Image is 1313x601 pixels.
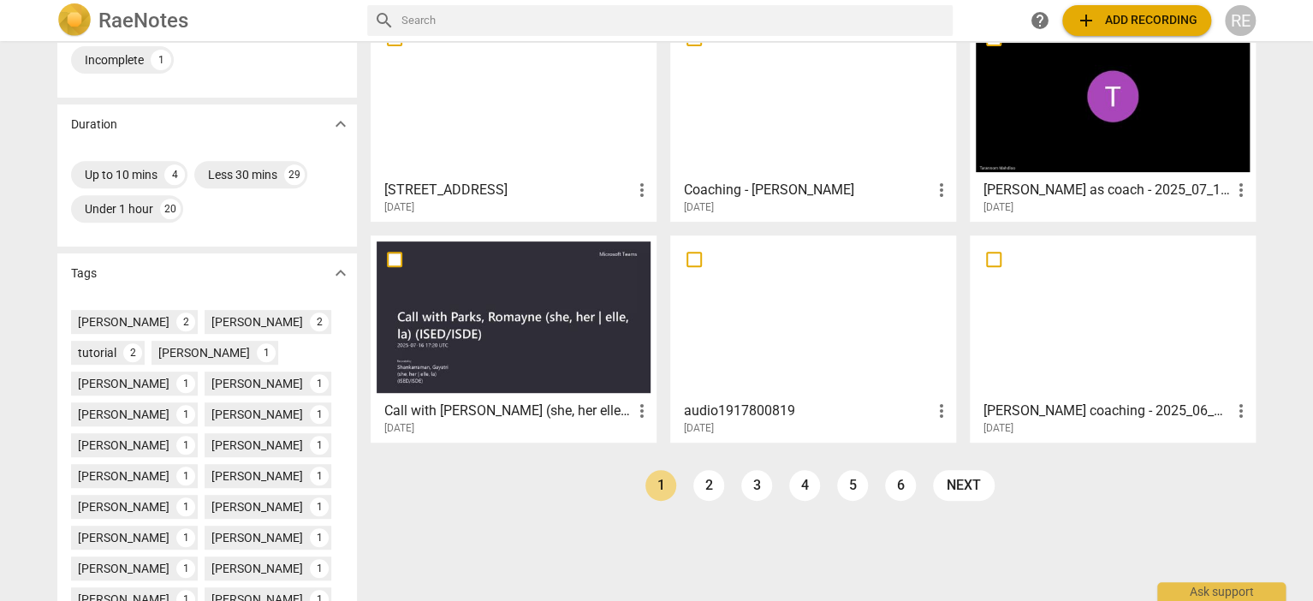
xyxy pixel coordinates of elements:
div: Ask support [1157,582,1286,601]
div: [PERSON_NAME] [211,529,303,546]
span: more_vert [1231,180,1251,200]
h3: audio1917800819 [684,401,931,421]
a: [PERSON_NAME] as coach - 2025_07_11 14_59 EDT - Recording[DATE] [976,21,1250,214]
div: 2 [310,312,329,331]
a: Page 1 is your current page [645,470,676,501]
a: Coaching - [PERSON_NAME][DATE] [676,21,950,214]
div: 1 [310,405,329,424]
div: Less 30 mins [208,166,277,183]
div: 1 [176,528,195,547]
div: 1 [310,374,329,393]
span: [DATE] [684,200,714,215]
div: [PERSON_NAME] [78,529,169,546]
div: 1 [176,405,195,424]
span: more_vert [1231,401,1251,421]
div: Under 1 hour [85,200,153,217]
div: [PERSON_NAME] [78,375,169,392]
a: audio1917800819[DATE] [676,241,950,435]
button: Show more [328,111,353,137]
div: [PERSON_NAME] [211,437,303,454]
a: LogoRaeNotes [57,3,353,38]
span: help [1030,10,1050,31]
div: 1 [310,528,329,547]
div: 1 [310,436,329,455]
a: Page 6 [885,470,916,501]
div: 1 [151,50,171,70]
p: Tags [71,265,97,283]
span: expand_more [330,114,351,134]
img: Logo [57,3,92,38]
a: Help [1025,5,1055,36]
div: 2 [123,343,142,362]
div: 1 [176,497,195,516]
h3: Call with Parks, Romayne (she, her elle, la) (ISEDISDE)-20250716_131957-Meeting Recording [384,401,632,421]
div: [PERSON_NAME] [78,313,169,330]
p: Duration [71,116,117,134]
button: RE [1225,5,1256,36]
div: [PERSON_NAME] [78,406,169,423]
div: 20 [160,199,181,219]
h2: RaeNotes [98,9,188,33]
a: next [933,470,995,501]
span: expand_more [330,263,351,283]
div: Up to 10 mins [85,166,157,183]
div: [PERSON_NAME] [211,313,303,330]
a: [PERSON_NAME] coaching - 2025_06_27 08_48 EDT - Recording 2[DATE] [976,241,1250,435]
div: [PERSON_NAME] [78,560,169,577]
div: [PERSON_NAME] [78,498,169,515]
a: Page 3 [741,470,772,501]
h3: Debbie Deniz coaching - 2025_06_27 08_48 EDT - Recording 2 [983,401,1231,421]
a: Page 2 [693,470,724,501]
div: [PERSON_NAME] [211,406,303,423]
div: 1 [176,436,195,455]
span: more_vert [632,401,652,421]
span: Add recording [1076,10,1197,31]
input: Search [401,7,946,34]
div: tutorial [78,344,116,361]
div: 4 [164,164,185,185]
a: Page 4 [789,470,820,501]
div: [PERSON_NAME] [211,467,303,485]
div: 2 [176,312,195,331]
div: 1 [310,467,329,485]
div: 1 [257,343,276,362]
span: [DATE] [384,421,414,436]
span: search [374,10,395,31]
div: 1 [176,467,195,485]
div: 29 [284,164,305,185]
span: [DATE] [684,421,714,436]
div: [PERSON_NAME] [211,375,303,392]
div: [PERSON_NAME] [78,437,169,454]
div: [PERSON_NAME] [211,498,303,515]
button: Show more [328,260,353,286]
h3: Coaching - Anna [684,180,931,200]
div: 1 [310,497,329,516]
div: [PERSON_NAME] [158,344,250,361]
span: more_vert [931,180,952,200]
a: Call with [PERSON_NAME] (she, her elle, la) (ISEDISDE)-20250716_131957-Meeting Recording[DATE] [377,241,651,435]
h3: Maddie Mahdloo - Maria as coach - 2025_07_11 14_59 EDT - Recording [983,180,1231,200]
span: add [1076,10,1096,31]
a: Page 5 [837,470,868,501]
span: more_vert [632,180,652,200]
div: [PERSON_NAME] [211,560,303,577]
div: Incomplete [85,51,144,68]
span: [DATE] [983,200,1013,215]
div: 1 [310,559,329,578]
button: Upload [1062,5,1211,36]
span: [DATE] [384,200,414,215]
h3: 676 Rue D'Avesnières 10 [384,180,632,200]
div: [PERSON_NAME] [78,467,169,485]
a: [STREET_ADDRESS][DATE] [377,21,651,214]
span: [DATE] [983,421,1013,436]
div: 1 [176,559,195,578]
div: 1 [176,374,195,393]
span: more_vert [931,401,952,421]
